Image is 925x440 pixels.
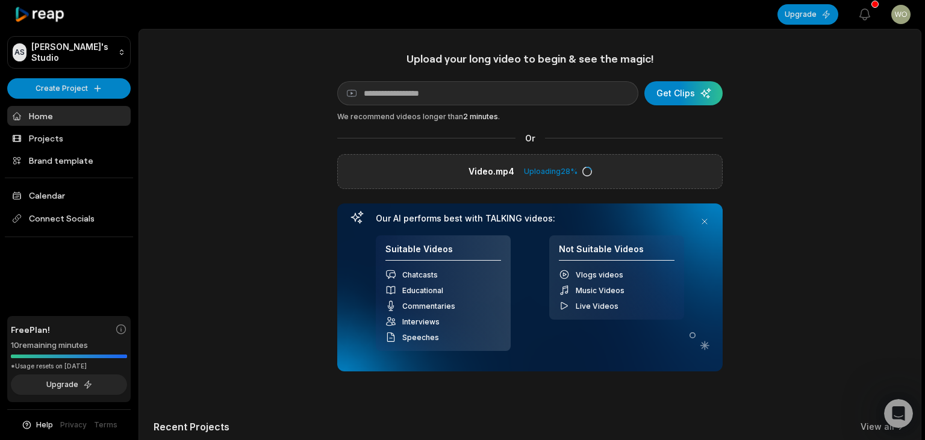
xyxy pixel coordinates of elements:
[385,244,501,261] h4: Suitable Videos
[402,317,440,326] span: Interviews
[463,112,498,121] span: 2 minutes
[884,399,913,428] iframe: Intercom live chat
[11,362,127,371] div: *Usage resets on [DATE]
[576,302,618,311] span: Live Videos
[25,241,201,254] div: Send us a message
[861,421,894,433] a: View all
[17,288,223,311] a: Changelog
[7,128,131,148] a: Projects
[25,190,49,214] img: Profile image for Sam
[7,208,131,229] span: Connect Socials
[24,126,217,147] p: How can we help?
[25,254,201,267] div: We typically reply in under 10 minutes
[559,244,674,261] h4: Not Suitable Videos
[644,81,723,105] button: Get Clips
[11,323,50,336] span: Free Plan!
[154,421,229,433] h2: Recent Projects
[75,202,112,215] div: • 6m ago
[54,202,73,215] div: reap
[25,293,202,306] div: Changelog
[11,374,127,395] button: Upgrade
[25,172,216,185] div: Recent message
[13,180,228,225] div: Profile image for SamYou’ll get replies here and in your email: ✉️ [EMAIL_ADDRESS][DOMAIN_NAME] O...
[576,286,624,295] span: Music Videos
[337,52,723,66] h1: Upload your long video to begin & see the magic!
[12,162,229,225] div: Recent messageProfile image for SamYou’ll get replies here and in your email: ✉️ [EMAIL_ADDRESS][...
[21,420,53,430] button: Help
[777,4,838,25] button: Upgrade
[11,339,127,352] div: 10 remaining minutes
[524,166,592,177] div: Uploading 28 %
[54,191,566,200] span: You’ll get replies here and in your email: ✉️ [EMAIL_ADDRESS][DOMAIN_NAME] Our usual reply time 🕒...
[515,132,545,144] span: Or
[337,111,723,122] div: We recommend videos longer than .
[36,420,53,430] span: Help
[24,85,217,126] p: Hi [PERSON_NAME] 👋
[402,333,439,342] span: Speeches
[402,302,455,311] span: Commentaries
[7,106,131,126] a: Home
[402,270,438,279] span: Chatcasts
[60,420,87,430] a: Privacy
[160,359,202,368] span: Messages
[7,185,131,205] a: Calendar
[31,42,113,63] p: [PERSON_NAME]'s Studio
[7,78,131,99] button: Create Project
[576,270,623,279] span: Vlogs videos
[94,420,117,430] a: Terms
[402,286,443,295] span: Educational
[12,231,229,277] div: Send us a messageWe typically reply in under 10 minutes
[24,19,48,43] img: Profile image for Sam
[7,150,131,170] a: Brand template
[46,359,73,368] span: Home
[376,213,684,224] h3: Our AI performs best with TALKING videos:
[207,19,229,41] div: Close
[13,43,26,61] div: AS
[120,329,241,377] button: Messages
[469,164,514,179] label: Video.mp4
